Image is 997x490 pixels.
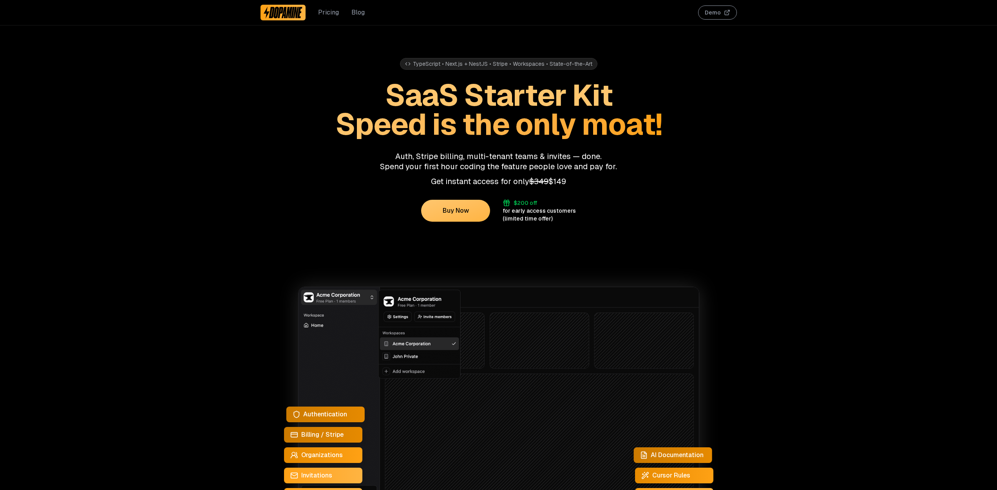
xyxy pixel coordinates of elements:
span: Organizations [301,450,343,460]
span: Speed is the only moat! [335,105,662,143]
span: AI Documentation [651,450,704,460]
span: Cursor Rules [652,471,690,480]
div: (limited time offer) [503,215,553,222]
button: Demo [698,5,737,20]
a: Billing / Stripe [292,427,370,443]
p: Get instant access for only $149 [261,176,737,186]
span: Billing / Stripe [301,430,344,439]
p: Auth, Stripe billing, multi-tenant teams & invites — done. Spend your first hour coding the featu... [261,151,737,172]
span: Invitations [301,471,332,480]
div: $200 off [514,199,537,207]
span: Authentication [303,410,347,419]
span: $349 [529,176,548,186]
div: for early access customers [503,207,576,215]
a: Blog [351,8,365,17]
a: Authentication [292,407,370,422]
span: SaaS Starter Kit [385,76,612,114]
a: Dopamine [261,5,306,20]
img: Dopamine [264,6,303,19]
a: Pricing [318,8,339,17]
button: Buy Now [421,200,490,222]
div: TypeScript • Next.js + NestJS • Stripe • Workspaces • State-of-the-Art [400,58,597,70]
